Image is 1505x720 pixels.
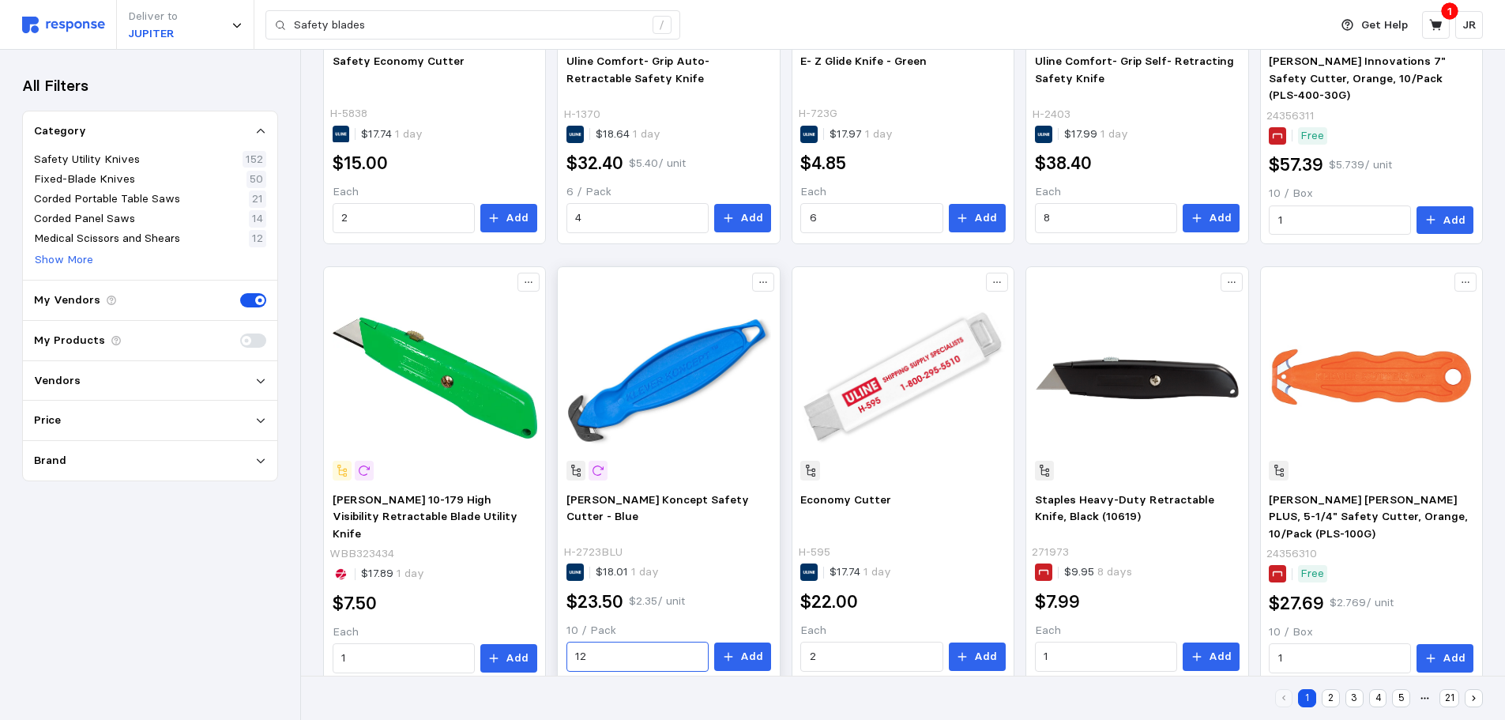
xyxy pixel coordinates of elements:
[810,643,934,671] input: Qty
[1345,689,1364,707] button: 3
[629,155,686,172] p: $5.40 / unit
[1266,545,1317,563] p: 24356310
[246,151,263,168] p: 152
[1330,594,1394,612] p: $2.769 / unit
[800,54,927,68] span: E- Z Glide Knife - Green
[1035,151,1092,175] h2: $38.40
[800,183,1005,201] p: Each
[34,210,135,228] p: Corded Panel Saws
[566,492,749,524] span: [PERSON_NAME] Koncept Safety Cutter - Blue
[1035,54,1234,85] span: Uline Comfort- Grip Self- Retracting Safety Knife
[1369,689,1387,707] button: 4
[1462,17,1477,34] p: JR
[480,644,537,673] button: Add
[1329,156,1392,174] p: $5.739 / unit
[629,593,685,610] p: $2.35 / unit
[35,251,93,269] p: Show More
[949,204,1006,232] button: Add
[34,412,61,429] p: Price
[252,210,263,228] p: 14
[252,230,263,247] p: 12
[333,151,388,175] h2: $15.00
[1269,624,1473,641] p: 10 / Box
[566,151,623,175] h2: $32.40
[1209,648,1232,665] p: Add
[22,75,88,96] h3: All Filters
[361,126,423,143] p: $17.74
[34,251,94,270] button: Show More
[333,591,377,616] h2: $7.50
[810,204,934,232] input: Qty
[1035,492,1214,524] span: Staples Heavy-Duty Retractable Knife, Black (10619)
[949,643,1006,671] button: Add
[252,190,263,208] p: 21
[1439,689,1459,707] button: 21
[596,126,660,143] p: $18.64
[862,126,893,141] span: 1 day
[566,183,771,201] p: 6 / Pack
[566,590,623,614] h2: $23.50
[329,105,367,123] p: H-5838
[341,644,465,673] input: Qty
[860,564,891,579] span: 1 day
[1447,2,1452,20] p: 1
[1417,644,1473,673] button: Add
[800,151,846,175] h2: $4.85
[800,590,858,614] h2: $22.00
[1044,643,1168,671] input: Qty
[392,126,423,141] span: 1 day
[563,106,600,123] p: H-1370
[393,566,424,580] span: 1 day
[22,17,105,33] img: svg%3e
[1269,591,1324,616] h2: $27.69
[575,204,699,232] input: Qty
[1455,11,1483,39] button: JR
[653,16,672,35] div: /
[714,204,771,232] button: Add
[800,492,891,507] span: Economy Cutter
[740,648,763,665] p: Add
[1300,565,1324,582] p: Free
[596,564,659,581] p: $18.01
[628,564,659,579] span: 1 day
[1183,204,1240,232] button: Add
[1032,544,1069,561] p: 271973
[1361,17,1408,34] p: Get Help
[1035,590,1080,614] h2: $7.99
[1266,107,1315,125] p: 24356311
[830,126,893,143] p: $17.97
[1064,564,1132,581] p: $9.95
[1032,106,1070,123] p: H-2403
[714,643,771,671] button: Add
[1443,212,1465,229] p: Add
[800,275,1005,480] img: H-595
[34,452,66,469] p: Brand
[1094,564,1132,579] span: 8 days
[333,492,517,541] span: [PERSON_NAME] 10-179 High Visibility Retractable Blade Utility Knife
[566,275,771,480] img: H-2723BLU
[34,372,81,390] p: Vendors
[1332,10,1417,40] button: Get Help
[1269,153,1323,177] h2: $57.39
[128,8,178,25] p: Deliver to
[1269,275,1473,480] img: sp27115831_sc7
[341,204,465,232] input: Qty
[1392,689,1410,707] button: 5
[1300,127,1324,145] p: Free
[800,622,1005,639] p: Each
[1097,126,1128,141] span: 1 day
[1322,689,1340,707] button: 2
[34,332,105,349] p: My Products
[630,126,660,141] span: 1 day
[1183,643,1240,671] button: Add
[333,54,465,68] span: Safety Economy Cutter
[575,643,699,671] input: Qty
[1035,275,1240,480] img: sp38165593_sc7
[974,648,997,665] p: Add
[34,230,180,247] p: Medical Scissors and Shears
[34,190,180,208] p: Corded Portable Table Saws
[563,544,623,561] p: H-2723BLU
[1064,126,1128,143] p: $17.99
[1269,54,1446,102] span: [PERSON_NAME] Innovations 7" Safety Cutter, Orange, 10/Pack (PLS-400-30G)
[128,25,178,43] p: JUPITER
